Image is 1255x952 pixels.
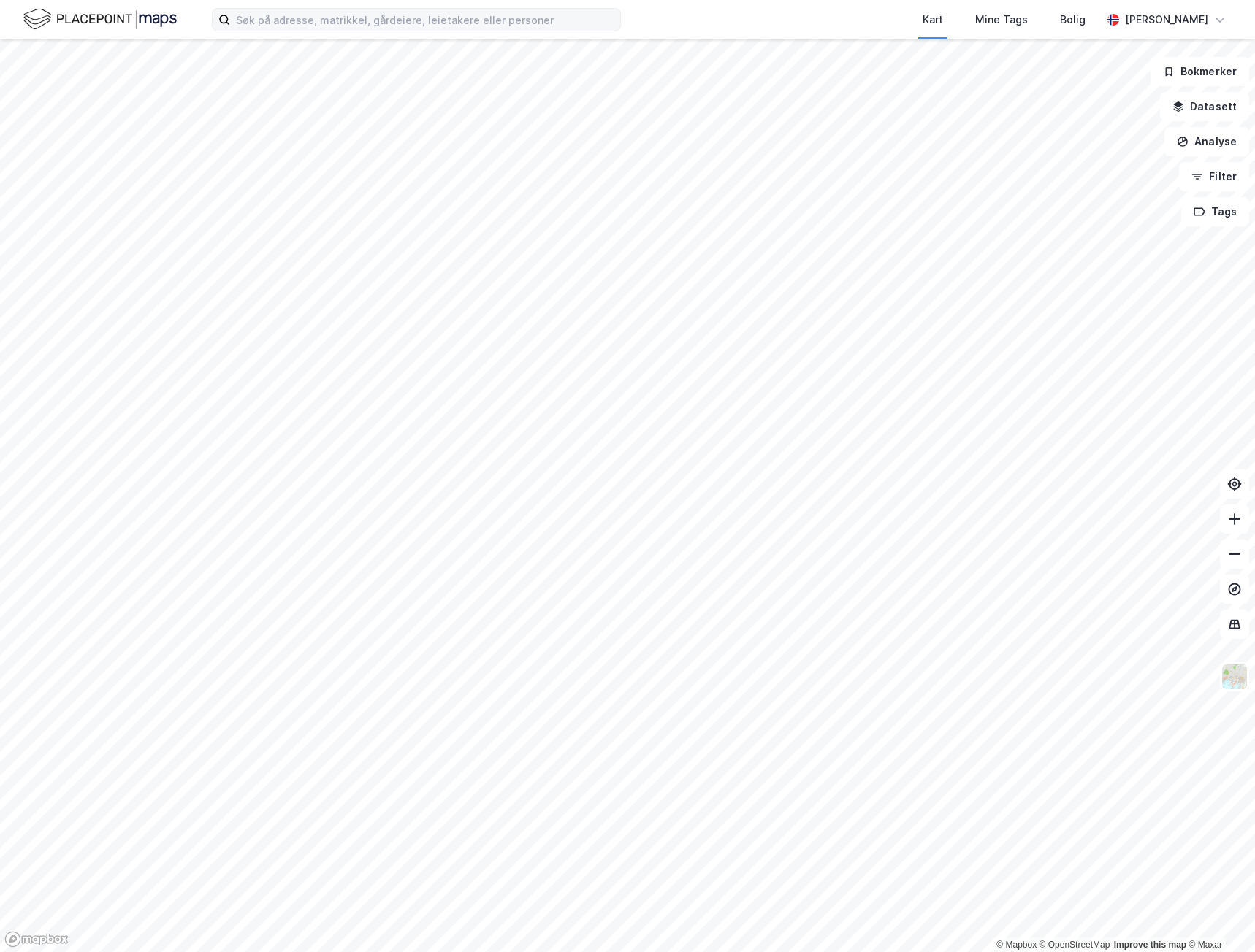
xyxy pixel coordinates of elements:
[23,7,177,32] img: logo.f888ab2527a4732fd821a326f86c7f29.svg
[923,11,943,28] div: Kart
[230,9,620,31] input: Søk på adresse, matrikkel, gårdeiere, leietakere eller personer
[1060,11,1086,28] div: Bolig
[1182,882,1255,952] div: Kontrollprogram for chat
[1182,882,1255,952] iframe: Chat Widget
[1125,11,1208,28] div: [PERSON_NAME]
[975,11,1028,28] div: Mine Tags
